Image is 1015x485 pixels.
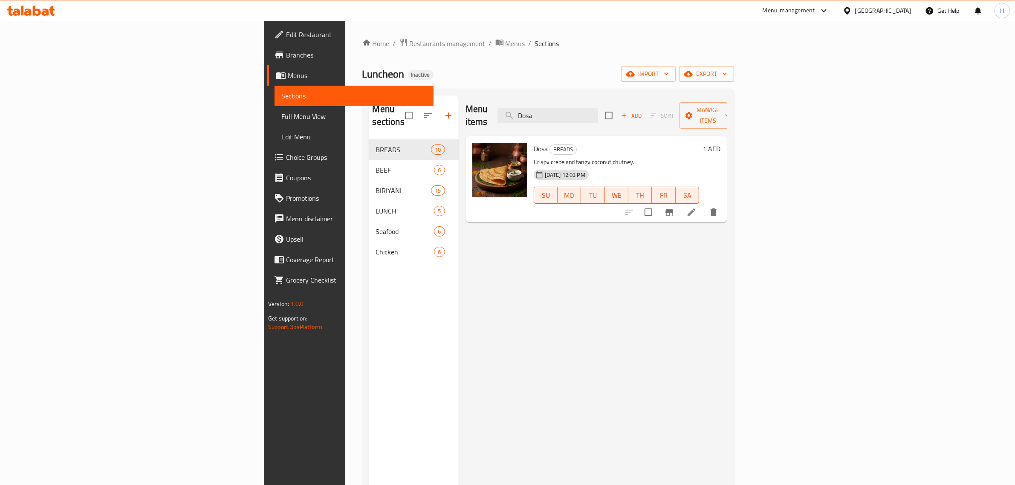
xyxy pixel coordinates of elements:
[679,189,696,202] span: SA
[628,187,652,204] button: TH
[618,109,645,122] button: Add
[855,6,911,15] div: [GEOGRAPHIC_DATA]
[275,106,434,127] a: Full Menu View
[550,144,576,154] span: BREADS
[399,38,486,49] a: Restaurants management
[290,298,304,309] span: 1.0.0
[369,160,459,180] div: BEEF6
[286,254,427,265] span: Coverage Report
[438,105,459,126] button: Add section
[268,321,322,332] a: Support.OpsPlatform
[362,38,734,49] nav: breadcrumb
[466,103,488,128] h2: Menu items
[600,107,618,124] span: Select section
[434,247,445,257] div: items
[529,38,532,49] li: /
[376,165,434,175] span: BEEF
[369,242,459,262] div: Chicken6
[376,247,434,257] div: Chicken
[434,165,445,175] div: items
[618,109,645,122] span: Add item
[267,208,434,229] a: Menu disclaimer
[369,221,459,242] div: Seafood6
[680,102,737,129] button: Manage items
[267,229,434,249] a: Upsell
[676,187,699,204] button: SA
[434,166,444,174] span: 6
[763,6,815,16] div: Menu-management
[645,109,680,122] span: Select section first
[400,107,418,124] span: Select all sections
[431,185,445,196] div: items
[534,187,558,204] button: SU
[608,189,625,202] span: WE
[655,189,672,202] span: FR
[535,38,559,49] span: Sections
[434,207,444,215] span: 5
[703,143,720,155] h6: 1 AED
[286,234,427,244] span: Upsell
[534,142,548,155] span: Dosa
[275,127,434,147] a: Edit Menu
[410,38,486,49] span: Restaurants management
[652,187,675,204] button: FR
[497,108,598,123] input: search
[286,214,427,224] span: Menu disclaimer
[541,171,589,179] span: [DATE] 12:03 PM
[286,275,427,285] span: Grocery Checklist
[538,189,554,202] span: SU
[267,270,434,290] a: Grocery Checklist
[628,69,669,79] span: import
[558,187,581,204] button: MO
[584,189,601,202] span: TU
[703,202,724,222] button: delete
[495,38,525,49] a: Menus
[431,144,445,155] div: items
[605,187,628,204] button: WE
[267,147,434,167] a: Choice Groups
[369,201,459,221] div: LUNCH5
[534,157,699,167] p: Crispy crepe and tangy coconut chutney.
[434,226,445,237] div: items
[620,111,643,121] span: Add
[275,86,434,106] a: Sections
[286,173,427,183] span: Coupons
[267,188,434,208] a: Promotions
[581,187,604,204] button: TU
[267,167,434,188] a: Coupons
[431,146,444,154] span: 10
[369,136,459,266] nav: Menu sections
[267,65,434,86] a: Menus
[376,206,434,216] span: LUNCH
[281,132,427,142] span: Edit Menu
[286,50,427,60] span: Branches
[561,189,578,202] span: MO
[267,249,434,270] a: Coverage Report
[369,180,459,201] div: BIRIYANI15
[679,66,734,82] button: export
[267,45,434,65] a: Branches
[376,144,431,155] span: BREADS
[286,152,427,162] span: Choice Groups
[281,91,427,101] span: Sections
[506,38,525,49] span: Menus
[376,185,431,196] span: BIRIYANI
[281,111,427,121] span: Full Menu View
[621,66,676,82] button: import
[376,226,434,237] span: Seafood
[286,29,427,40] span: Edit Restaurant
[434,206,445,216] div: items
[267,24,434,45] a: Edit Restaurant
[431,187,444,195] span: 15
[286,193,427,203] span: Promotions
[686,105,730,126] span: Manage items
[686,69,727,79] span: export
[288,70,427,81] span: Menus
[472,143,527,197] img: Dosa
[268,313,307,324] span: Get support on:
